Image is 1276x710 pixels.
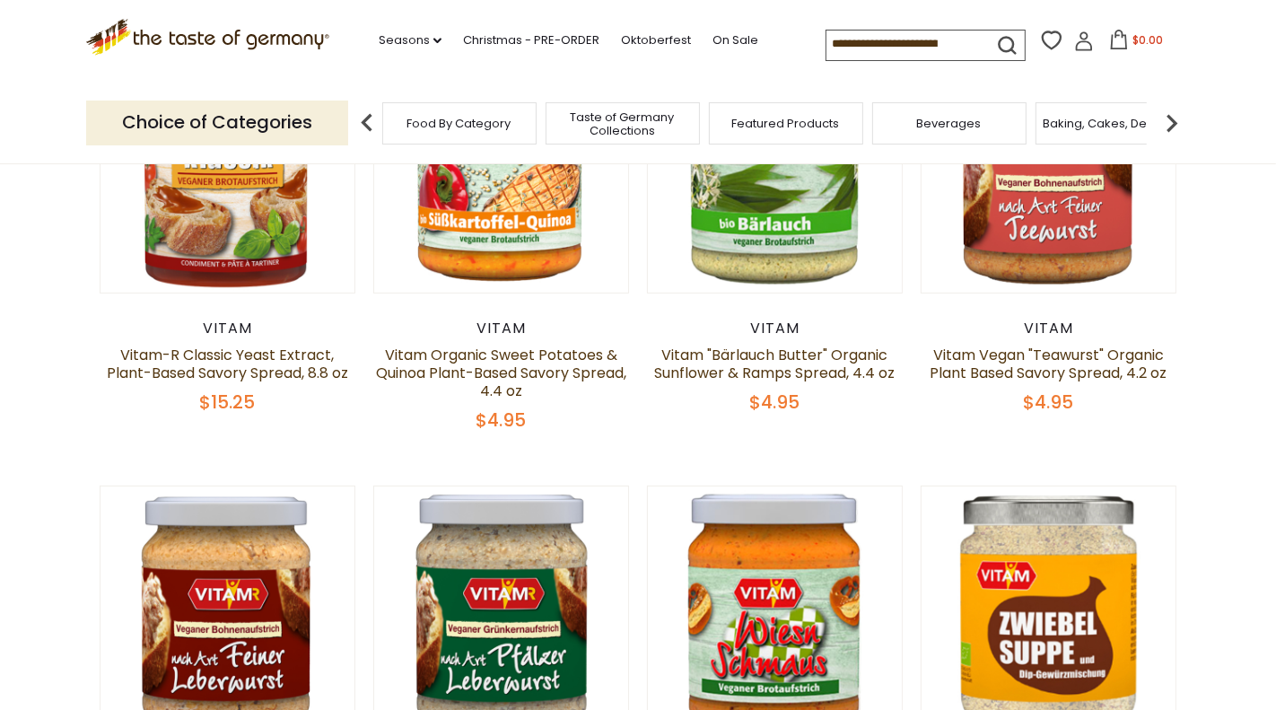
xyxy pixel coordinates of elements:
img: previous arrow [349,105,385,141]
span: $4.95 [1024,390,1074,415]
span: $15.25 [199,390,255,415]
img: Vitam-R [101,39,354,293]
img: Vitam [374,39,628,293]
a: Vitam Vegan "Teawurst" Organic Plant Based Savory Spread, 4.2 oz [931,345,1167,383]
a: Oktoberfest [621,31,691,50]
a: Christmas - PRE-ORDER [463,31,599,50]
a: Vitam "Bärlauch Butter" Organic Sunflower & Ramps Spread, 4.4 oz [655,345,896,383]
a: Vitam Organic Sweet Potatoes & Quinoa Plant-Based Savory Spread, 4.4 oz [376,345,626,401]
img: Vitam [648,39,902,293]
span: $0.00 [1132,32,1163,48]
a: Food By Category [407,117,511,130]
a: Beverages [917,117,982,130]
div: Vitam [373,320,629,337]
a: Seasons [379,31,441,50]
button: $0.00 [1097,30,1174,57]
span: $4.95 [476,408,526,433]
div: Vitam [100,320,355,337]
a: Baking, Cakes, Desserts [1043,117,1182,130]
img: next arrow [1154,105,1190,141]
div: Vitam [921,320,1176,337]
a: Featured Products [732,117,840,130]
div: Vitam [647,320,903,337]
a: Vitam-R Classic Yeast Extract, Plant-Based Savory Spread, 8.8 oz [107,345,348,383]
span: $4.95 [750,390,800,415]
img: Vitam [922,39,1175,293]
a: Taste of Germany Collections [551,110,695,137]
p: Choice of Categories [86,101,348,145]
a: On Sale [712,31,758,50]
